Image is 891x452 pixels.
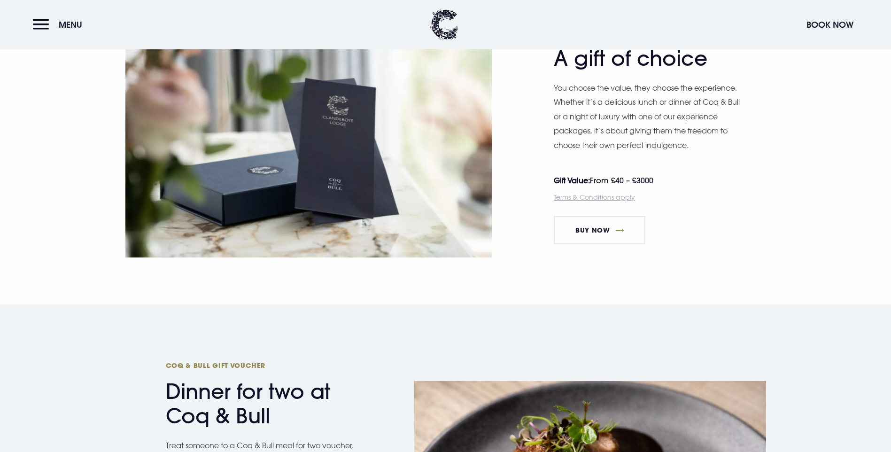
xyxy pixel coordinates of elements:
[166,361,349,429] h2: Dinner for two at Coq & Bull
[430,9,458,40] img: Clandeboye Lodge
[554,28,737,71] h2: A gift of choice
[59,19,82,30] span: Menu
[554,193,635,201] a: Terms & Conditions apply
[554,176,590,185] strong: Gift Value:
[166,361,349,370] span: Coq & Bull Gift Voucher
[33,15,87,35] button: Menu
[554,81,746,152] p: You choose the value, they choose the experience. Whether it’s a delicious lunch or dinner at Coq...
[554,216,645,244] a: Buy Now
[554,173,737,187] p: From £40 – £3000
[125,13,492,257] img: Hotel gift voucher Northern Ireland
[802,15,858,35] button: Book Now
